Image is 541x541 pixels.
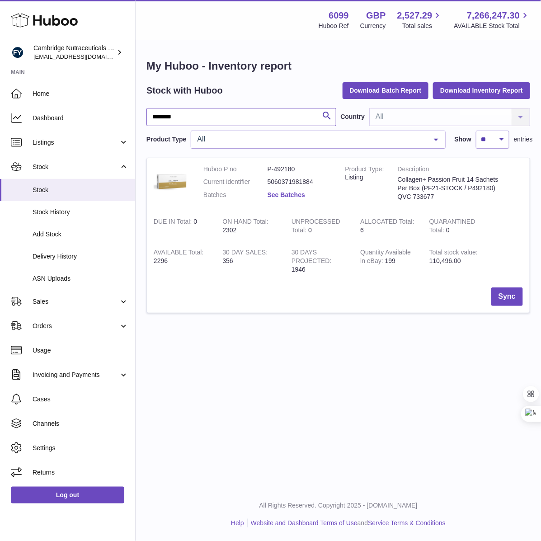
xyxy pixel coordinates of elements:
[398,165,507,176] strong: Description
[147,241,216,281] td: 2296
[11,487,124,503] a: Log out
[329,9,349,22] strong: 6099
[222,249,268,258] strong: 30 DAY SALES
[33,53,133,60] span: [EMAIL_ADDRESS][DOMAIN_NAME]
[429,249,478,258] strong: Total stock value
[402,22,442,30] span: Total sales
[268,178,332,186] dd: 5060371981884
[398,175,507,201] div: Collagen+ Passion Fruit 14 Sachets Per Box (PF21-STOCK / P492180) QVC 733677
[143,501,534,510] p: All Rights Reserved. Copyright 2025 - [DOMAIN_NAME]
[33,230,128,239] span: Add Stock
[292,249,332,267] strong: 30 DAYS PROJECTED
[33,44,115,61] div: Cambridge Nutraceuticals Ltd
[248,519,446,527] li: and
[345,165,384,175] strong: Product Type
[154,218,193,227] strong: DUE IN Total
[33,114,128,122] span: Dashboard
[454,22,530,30] span: AVAILABLE Stock Total
[33,395,128,404] span: Cases
[368,519,446,527] a: Service Terms & Conditions
[203,178,268,186] dt: Current identifier
[216,241,284,281] td: 356
[146,59,530,73] h1: My Huboo - Inventory report
[491,287,523,306] button: Sync
[429,218,475,236] strong: QUARANTINED Total
[33,252,128,261] span: Delivery History
[345,174,363,181] span: listing
[514,135,533,144] span: entries
[285,241,353,281] td: 1946
[268,165,332,174] dd: P-492180
[33,322,119,330] span: Orders
[195,135,427,144] span: All
[33,208,128,216] span: Stock History
[33,444,128,452] span: Settings
[33,186,128,194] span: Stock
[33,138,119,147] span: Listings
[154,249,204,258] strong: AVAILABLE Total
[33,346,128,355] span: Usage
[454,9,530,30] a: 7,266,247.30 AVAILABLE Stock Total
[360,218,414,227] strong: ALLOCATED Total
[231,519,244,527] a: Help
[203,165,268,174] dt: Huboo P no
[319,22,349,30] div: Huboo Ref
[268,191,305,198] a: See Batches
[433,82,530,99] button: Download Inventory Report
[203,191,268,199] dt: Batches
[33,468,128,477] span: Returns
[366,9,386,22] strong: GBP
[33,163,119,171] span: Stock
[222,218,268,227] strong: ON HAND Total
[33,274,128,283] span: ASN Uploads
[154,165,190,201] img: product image
[360,22,386,30] div: Currency
[147,211,216,241] td: 0
[33,89,128,98] span: Home
[455,135,471,144] label: Show
[33,371,119,379] span: Invoicing and Payments
[429,257,461,264] span: 110,496.00
[285,211,353,241] td: 0
[397,9,443,30] a: 2,527.29 Total sales
[467,9,520,22] span: 7,266,247.30
[33,297,119,306] span: Sales
[146,135,186,144] label: Product Type
[146,85,223,97] h2: Stock with Huboo
[343,82,429,99] button: Download Batch Report
[11,46,24,59] img: huboo@camnutra.com
[353,241,422,281] td: 199
[360,249,411,267] strong: Quantity Available in eBay
[353,211,422,241] td: 6
[341,113,365,121] label: Country
[33,419,128,428] span: Channels
[216,211,284,241] td: 2302
[446,226,450,234] span: 0
[397,9,433,22] span: 2,527.29
[251,519,358,527] a: Website and Dashboard Terms of Use
[292,218,340,236] strong: UNPROCESSED Total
